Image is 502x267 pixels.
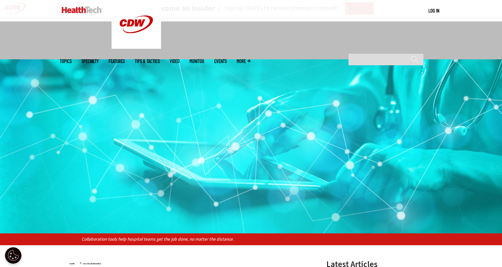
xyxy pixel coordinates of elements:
[70,260,309,265] div: »
[170,59,180,64] a: Video
[60,59,72,64] span: Topics
[428,7,439,14] div: User menu
[112,44,161,50] a: CDW
[5,247,21,264] div: Cookie Settings
[237,59,251,64] span: More
[189,59,204,64] a: MonITor
[82,236,420,243] p: Collaboration tools help hospital teams get the job done, no matter the distance.
[70,262,75,265] a: Home
[214,59,227,64] a: Events
[135,59,160,64] a: Tips & Tactics
[5,247,21,264] button: Open Preferences
[109,59,125,64] a: Features
[83,262,101,265] a: Digital Workspace
[428,8,439,14] a: Log in
[62,7,102,13] img: Home
[82,59,99,64] span: Specialty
